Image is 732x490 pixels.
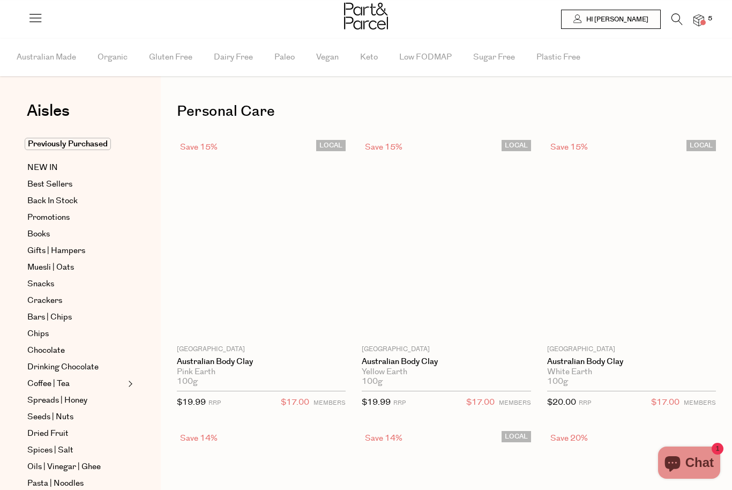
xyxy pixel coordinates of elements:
[27,244,125,257] a: Gifts | Hampers
[274,39,295,76] span: Paleo
[27,103,70,130] a: Aisles
[27,228,50,241] span: Books
[177,345,346,354] p: [GEOGRAPHIC_DATA]
[27,361,99,374] span: Drinking Chocolate
[27,377,70,390] span: Coffee | Tea
[27,178,72,191] span: Best Sellers
[214,39,253,76] span: Dairy Free
[27,99,70,123] span: Aisles
[362,367,531,377] div: Yellow Earth
[27,195,78,207] span: Back In Stock
[208,399,221,407] small: RRP
[502,140,531,151] span: LOCAL
[27,261,125,274] a: Muesli | Oats
[177,377,198,387] span: 100g
[149,39,192,76] span: Gluten Free
[27,138,125,151] a: Previously Purchased
[27,311,125,324] a: Bars | Chips
[27,228,125,241] a: Books
[27,377,125,390] a: Coffee | Tea
[177,367,346,377] div: Pink Earth
[466,396,495,410] span: $17.00
[27,444,73,457] span: Spices | Salt
[27,344,125,357] a: Chocolate
[125,377,133,390] button: Expand/Collapse Coffee | Tea
[27,294,125,307] a: Crackers
[499,399,531,407] small: MEMBERS
[684,399,716,407] small: MEMBERS
[27,211,125,224] a: Promotions
[27,427,125,440] a: Dried Fruit
[27,344,65,357] span: Chocolate
[579,399,591,407] small: RRP
[655,447,723,481] inbox-online-store-chat: Shopify online store chat
[536,39,580,76] span: Plastic Free
[177,357,346,367] a: Australian Body Clay
[27,427,69,440] span: Dried Fruit
[651,396,679,410] span: $17.00
[362,345,531,354] p: [GEOGRAPHIC_DATA]
[362,357,531,367] a: Australian Body Clay
[17,39,76,76] span: Australian Made
[27,161,125,174] a: NEW IN
[177,99,716,124] h1: Personal Care
[399,39,452,76] span: Low FODMAP
[27,361,125,374] a: Drinking Chocolate
[177,397,206,408] span: $19.99
[27,394,125,407] a: Spreads | Honey
[27,261,74,274] span: Muesli | Oats
[344,3,388,29] img: Part&Parcel
[27,461,125,473] a: Oils | Vinegar | Ghee
[502,431,531,442] span: LOCAL
[693,14,704,26] a: 5
[27,477,125,490] a: Pasta | Noodles
[27,195,125,207] a: Back In Stock
[584,15,648,24] span: Hi [PERSON_NAME]
[547,397,576,408] span: $20.00
[360,39,378,76] span: Keto
[281,396,309,410] span: $17.00
[27,294,62,307] span: Crackers
[27,211,70,224] span: Promotions
[27,178,125,191] a: Best Sellers
[547,140,591,154] div: Save 15%
[27,477,84,490] span: Pasta | Noodles
[686,140,716,151] span: LOCAL
[547,367,716,377] div: White Earth
[177,140,221,154] div: Save 15%
[27,328,125,340] a: Chips
[561,10,661,29] a: Hi [PERSON_NAME]
[547,345,716,354] p: [GEOGRAPHIC_DATA]
[27,411,125,424] a: Seeds | Nuts
[362,397,391,408] span: $19.99
[27,311,72,324] span: Bars | Chips
[393,399,406,407] small: RRP
[473,39,515,76] span: Sugar Free
[27,328,49,340] span: Chips
[27,444,125,457] a: Spices | Salt
[27,161,58,174] span: NEW IN
[27,278,54,291] span: Snacks
[547,377,568,387] span: 100g
[362,140,406,154] div: Save 15%
[316,140,346,151] span: LOCAL
[98,39,128,76] span: Organic
[27,244,85,257] span: Gifts | Hampers
[27,461,101,473] span: Oils | Vinegar | Ghee
[177,431,221,446] div: Save 14%
[362,431,406,446] div: Save 14%
[316,39,339,76] span: Vegan
[313,399,346,407] small: MEMBERS
[27,411,73,424] span: Seeds | Nuts
[25,138,111,150] span: Previously Purchased
[27,278,125,291] a: Snacks
[547,357,716,367] a: Australian Body Clay
[705,14,715,24] span: 5
[362,377,383,387] span: 100g
[547,431,591,446] div: Save 20%
[27,394,87,407] span: Spreads | Honey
